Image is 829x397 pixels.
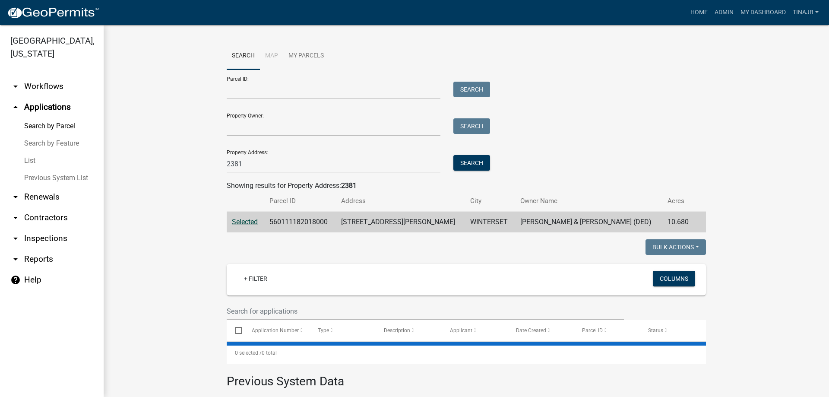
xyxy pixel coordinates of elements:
[235,350,262,356] span: 0 selected /
[10,275,21,285] i: help
[227,320,243,341] datatable-header-cell: Select
[453,155,490,171] button: Search
[582,327,603,333] span: Parcel ID
[227,42,260,70] a: Search
[645,239,706,255] button: Bulk Actions
[283,42,329,70] a: My Parcels
[264,191,335,211] th: Parcel ID
[711,4,737,21] a: Admin
[10,192,21,202] i: arrow_drop_down
[252,327,299,333] span: Application Number
[264,212,335,233] td: 560111182018000
[318,327,329,333] span: Type
[640,320,706,341] datatable-header-cell: Status
[574,320,640,341] datatable-header-cell: Parcel ID
[516,327,546,333] span: Date Created
[515,191,662,211] th: Owner Name
[227,181,706,191] div: Showing results for Property Address:
[453,118,490,134] button: Search
[465,191,515,211] th: City
[227,342,706,364] div: 0 total
[237,271,274,286] a: + Filter
[737,4,789,21] a: My Dashboard
[662,212,695,233] td: 10.680
[515,212,662,233] td: [PERSON_NAME] & [PERSON_NAME] (DED)
[232,218,258,226] a: Selected
[336,191,465,211] th: Address
[10,254,21,264] i: arrow_drop_down
[10,102,21,112] i: arrow_drop_up
[376,320,442,341] datatable-header-cell: Description
[453,82,490,97] button: Search
[309,320,375,341] datatable-header-cell: Type
[450,327,472,333] span: Applicant
[789,4,822,21] a: Tinajb
[662,191,695,211] th: Acres
[648,327,663,333] span: Status
[653,271,695,286] button: Columns
[227,364,706,391] h3: Previous System Data
[508,320,574,341] datatable-header-cell: Date Created
[243,320,309,341] datatable-header-cell: Application Number
[336,212,465,233] td: [STREET_ADDRESS][PERSON_NAME]
[465,212,515,233] td: WINTERSET
[384,327,410,333] span: Description
[10,81,21,92] i: arrow_drop_down
[442,320,508,341] datatable-header-cell: Applicant
[341,181,357,190] strong: 2381
[10,233,21,244] i: arrow_drop_down
[687,4,711,21] a: Home
[227,302,624,320] input: Search for applications
[10,213,21,223] i: arrow_drop_down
